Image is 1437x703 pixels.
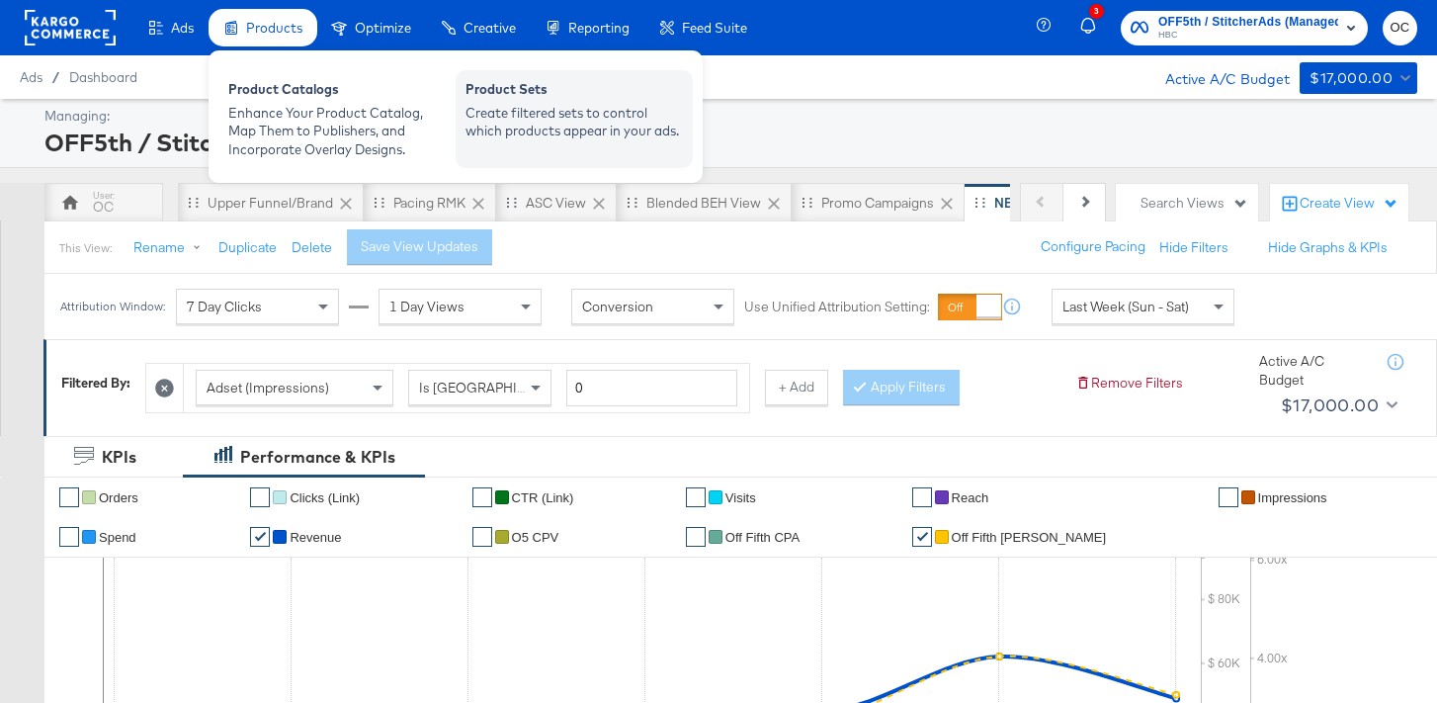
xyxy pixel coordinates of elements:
[246,20,302,36] span: Products
[1159,238,1228,257] button: Hide Filters
[20,69,42,85] span: Ads
[290,530,341,545] span: Revenue
[1121,11,1368,45] button: OFF5th / StitcherAds (Managed Service)HBC
[240,446,395,469] div: Performance & KPIs
[292,238,332,257] button: Delete
[250,487,270,507] a: ✔
[59,240,112,256] div: This View:
[419,379,570,396] span: Is [GEOGRAPHIC_DATA]
[952,530,1107,545] span: Off Fifth [PERSON_NAME]
[506,197,517,208] div: Drag to reorder tab
[1383,11,1417,45] button: OC
[802,197,812,208] div: Drag to reorder tab
[44,126,1412,159] div: OFF5th / StitcherAds (Managed Service)
[568,20,630,36] span: Reporting
[472,487,492,507] a: ✔
[355,20,411,36] span: Optimize
[187,298,262,315] span: 7 Day Clicks
[171,20,194,36] span: Ads
[627,197,637,208] div: Drag to reorder tab
[207,379,329,396] span: Adset (Impressions)
[250,527,270,547] a: ✔
[208,194,333,213] div: Upper Funnel/Brand
[1258,490,1327,505] span: Impressions
[42,69,69,85] span: /
[99,490,138,505] span: Orders
[218,238,277,257] button: Duplicate
[99,530,136,545] span: Spend
[1259,352,1368,389] div: Active A/C Budget
[1273,390,1401,421] button: $17,000.00
[120,230,222,266] button: Rename
[44,107,1412,126] div: Managing:
[1310,66,1393,91] div: $17,000.00
[188,197,199,208] div: Drag to reorder tab
[93,198,114,217] div: OC
[393,194,465,213] div: Pacing RMK
[912,487,932,507] a: ✔
[59,487,79,507] a: ✔
[512,490,574,505] span: CTR (Link)
[1075,374,1183,393] button: Remove Filters
[512,530,559,545] span: O5 CPV
[744,298,930,316] label: Use Unified Attribution Setting:
[994,194,1141,213] div: NEW O5 Weekly Report
[102,446,136,469] div: KPIs
[69,69,137,85] a: Dashboard
[682,20,747,36] span: Feed Suite
[1391,17,1409,40] span: OC
[1158,28,1338,44] span: HBC
[1158,12,1338,33] span: OFF5th / StitcherAds (Managed Service)
[1144,62,1290,92] div: Active A/C Budget
[290,490,360,505] span: Clicks (Link)
[566,370,737,406] input: Enter a number
[912,527,932,547] a: ✔
[1027,229,1159,265] button: Configure Pacing
[725,490,756,505] span: Visits
[725,530,800,545] span: off fifth CPA
[59,300,166,313] div: Attribution Window:
[1219,487,1238,507] a: ✔
[1281,391,1379,420] div: $17,000.00
[974,197,985,208] div: Drag to reorder tab
[686,527,706,547] a: ✔
[526,194,586,213] div: ASC View
[389,298,465,315] span: 1 Day Views
[472,527,492,547] a: ✔
[1300,62,1417,94] button: $17,000.00
[1268,238,1388,257] button: Hide Graphs & KPIs
[952,490,989,505] span: Reach
[765,370,828,405] button: + Add
[374,197,384,208] div: Drag to reorder tab
[1300,194,1398,214] div: Create View
[464,20,516,36] span: Creative
[686,487,706,507] a: ✔
[61,374,130,393] div: Filtered By:
[1089,4,1104,19] div: 3
[1141,194,1248,213] div: Search Views
[821,194,934,213] div: Promo Campaigns
[646,194,761,213] div: Blended BEH View
[1077,9,1111,47] button: 3
[59,527,79,547] a: ✔
[582,298,653,315] span: Conversion
[1062,298,1189,315] span: Last Week (Sun - Sat)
